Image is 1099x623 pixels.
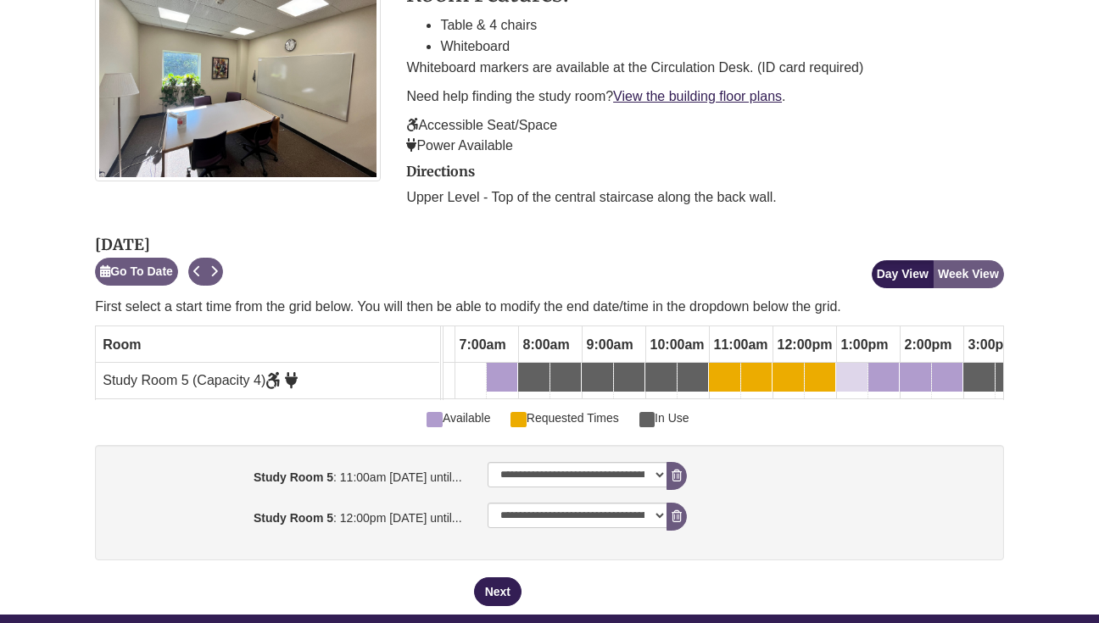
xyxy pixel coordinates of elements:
span: 7:00am [455,331,510,359]
a: 2:00pm Wednesday, September 17, 2025 - Study Room 5 - Available [900,363,931,392]
a: 8:30am Wednesday, September 17, 2025 - Study Room 5 - In Use [550,363,581,392]
h2: [DATE] [95,236,223,253]
span: 1:00pm [837,331,893,359]
span: Room [103,337,141,352]
a: 12:30pm Wednesday, September 17, 2025 - Study Room 5 - Available [805,363,835,392]
span: 12:00pm [773,331,837,359]
a: 2:30pm Wednesday, September 17, 2025 - Study Room 5 - Available [932,363,962,392]
span: Requested Times [510,409,618,427]
span: In Use [639,409,689,427]
button: Week View [933,260,1004,288]
a: 9:00am Wednesday, September 17, 2025 - Study Room 5 - In Use [582,363,613,392]
h2: Directions [406,164,1003,180]
p: Whiteboard markers are available at the Circulation Desk. (ID card required) [406,58,1003,78]
a: 10:30am Wednesday, September 17, 2025 - Study Room 5 - In Use [678,363,708,392]
a: 10:00am Wednesday, September 17, 2025 - Study Room 5 - In Use [645,363,677,392]
button: Day View [872,260,934,288]
a: 3:00pm Wednesday, September 17, 2025 - Study Room 5 - In Use [963,363,995,392]
span: 2:00pm [901,331,957,359]
li: Whiteboard [440,36,1003,58]
a: 1:00pm Wednesday, September 17, 2025 - Study Room 5 - Available [836,363,867,392]
p: First select a start time from the grid below. You will then be able to modify the end date/time ... [95,297,1004,317]
a: 11:00am Wednesday, September 17, 2025 - Study Room 5 - Available [709,363,740,392]
a: View the building floor plans [613,89,782,103]
a: 1:30pm Wednesday, September 17, 2025 - Study Room 5 - Available [868,363,899,392]
label: : 11:00am [DATE] until... [99,462,474,487]
span: Available [427,409,490,427]
a: 9:30am Wednesday, September 17, 2025 - Study Room 5 - In Use [614,363,644,392]
span: Study Room 5 (Capacity 4) [103,373,298,387]
span: 3:00pm [964,331,1020,359]
button: Next [474,577,522,606]
div: booking form [95,445,1004,606]
p: Accessible Seat/Space Power Available [406,115,1003,156]
a: 3:30pm Wednesday, September 17, 2025 - Study Room 5 - In Use [996,363,1026,392]
a: 11:30am Wednesday, September 17, 2025 - Study Room 5 - Available [741,363,772,392]
span: 9:00am [583,331,638,359]
p: Need help finding the study room? . [406,86,1003,107]
a: 12:00pm Wednesday, September 17, 2025 - Study Room 5 - Available [773,363,804,392]
strong: Study Room 5 [254,511,333,525]
p: Upper Level - Top of the central staircase along the back wall. [406,187,1003,208]
span: 11:00am [710,331,773,359]
li: Table & 4 chairs [440,14,1003,36]
button: Next [205,258,223,286]
div: directions [406,164,1003,209]
a: 7:30am Wednesday, September 17, 2025 - Study Room 5 - Available [487,363,517,392]
button: Go To Date [95,258,178,286]
span: 8:00am [519,331,574,359]
button: Previous [188,258,206,286]
span: 10:00am [646,331,709,359]
a: 8:00am Wednesday, September 17, 2025 - Study Room 5 - In Use [518,363,549,392]
strong: Study Room 5 [254,470,333,484]
label: : 12:00pm [DATE] until... [99,503,474,527]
